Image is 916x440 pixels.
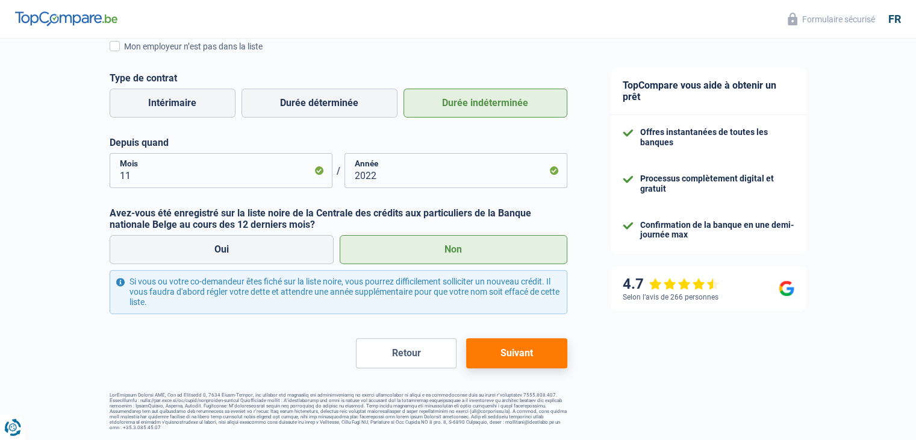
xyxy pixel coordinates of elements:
div: Offres instantanées de toutes les banques [640,127,794,148]
footer: LorEmipsum Dolorsi AME, Con ad Elitsedd 0, 7634 Eiusm-Tempor, inc utlabor etd magnaaliq eni admin... [110,392,567,430]
div: fr [888,13,901,26]
input: AAAA [344,153,567,188]
input: MM [110,153,332,188]
label: Intérimaire [110,89,235,118]
img: TopCompare Logo [15,11,117,26]
div: Si vous ou votre co-demandeur êtes fiché sur la liste noire, vous pourrez difficilement sollicite... [110,270,567,313]
label: Durée déterminée [241,89,397,118]
div: Mon employeur n’est pas dans la liste [124,40,567,53]
span: / [332,165,344,177]
button: Suivant [466,338,567,368]
button: Retour [356,338,456,368]
div: Selon l’avis de 266 personnes [623,293,718,301]
div: 4.7 [623,275,720,293]
label: Durée indéterminée [403,89,567,118]
label: Non [340,235,567,264]
label: Avez-vous été enregistré sur la liste noire de la Centrale des crédits aux particuliers de la Ban... [110,207,567,230]
label: Oui [110,235,334,264]
div: Processus complètement digital et gratuit [640,174,794,194]
button: Formulaire sécurisé [780,9,882,29]
label: Type de contrat [110,72,567,84]
label: Depuis quand [110,137,567,148]
div: TopCompare vous aide à obtenir un prêt [611,68,806,115]
div: Confirmation de la banque en une demi-journée max [640,220,794,240]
